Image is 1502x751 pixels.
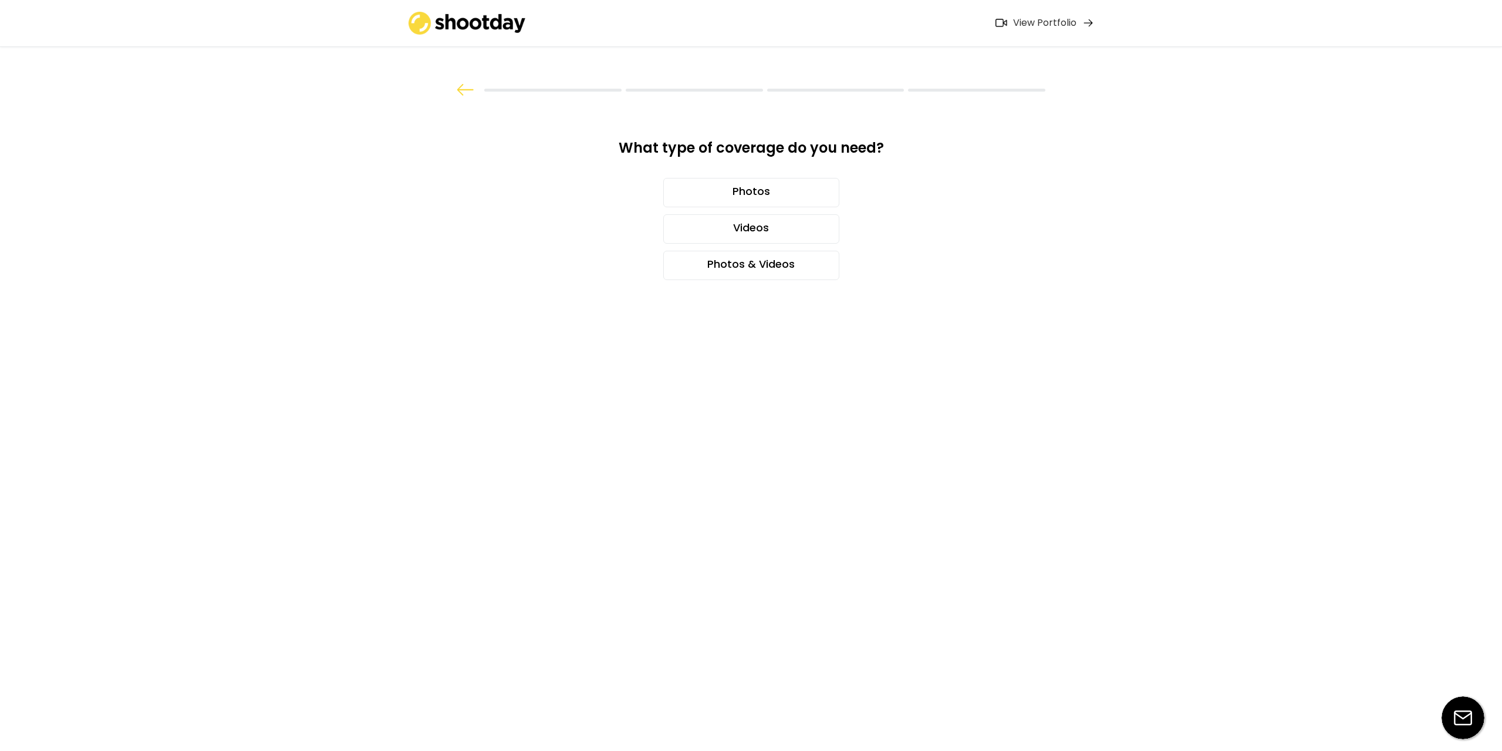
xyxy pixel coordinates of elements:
[409,12,526,35] img: shootday_logo.png
[457,84,474,96] img: arrow%20back.svg
[995,19,1007,27] img: Icon%20feather-video%402x.png
[592,139,911,166] div: What type of coverage do you need?
[1442,696,1484,739] img: email-icon%20%281%29.svg
[663,178,839,207] div: Photos
[1013,17,1076,29] div: View Portfolio
[663,251,839,280] div: Photos & Videos
[663,214,839,244] div: Videos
